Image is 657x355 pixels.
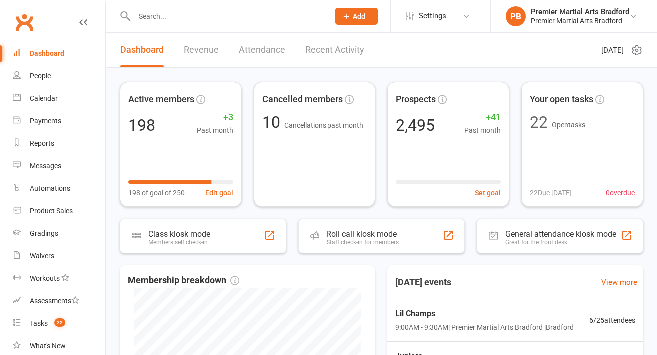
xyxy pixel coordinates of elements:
div: Roll call kiosk mode [327,229,399,239]
span: [DATE] [601,44,624,56]
div: Great for the front desk [505,239,616,246]
a: Tasks 22 [13,312,105,335]
a: Payments [13,110,105,132]
div: Waivers [30,252,54,260]
button: Add [335,8,378,25]
a: Calendar [13,87,105,110]
a: Clubworx [12,10,37,35]
h3: [DATE] events [387,273,459,291]
span: 22 Due [DATE] [530,187,572,198]
div: 2,495 [396,117,435,133]
div: 22 [530,114,548,130]
div: Gradings [30,229,58,237]
div: Tasks [30,319,48,327]
span: Past month [464,125,501,136]
a: Reports [13,132,105,155]
span: 22 [54,318,65,327]
span: Past month [197,125,233,136]
div: Calendar [30,94,58,102]
div: Workouts [30,274,60,282]
a: Revenue [184,33,219,67]
input: Search... [131,9,323,23]
span: Lil Champs [395,307,574,320]
span: Prospects [396,92,436,107]
div: Premier Martial Arts Bradford [531,7,629,16]
span: 0 overdue [606,187,635,198]
div: Members self check-in [148,239,210,246]
button: Edit goal [205,187,233,198]
span: Membership breakdown [128,273,239,288]
a: Product Sales [13,200,105,222]
div: 198 [128,117,155,133]
div: Premier Martial Arts Bradford [531,16,629,25]
a: Assessments [13,290,105,312]
span: Add [353,12,365,20]
div: PB [506,6,526,26]
span: Your open tasks [530,92,593,107]
span: 198 of goal of 250 [128,187,185,198]
span: 10 [262,113,284,132]
div: Assessments [30,297,79,305]
div: Class kiosk mode [148,229,210,239]
div: General attendance kiosk mode [505,229,616,239]
span: Cancellations past month [284,121,363,129]
a: Attendance [239,33,285,67]
div: People [30,72,51,80]
div: Payments [30,117,61,125]
a: Messages [13,155,105,177]
div: Automations [30,184,70,192]
a: Dashboard [120,33,164,67]
div: Reports [30,139,54,147]
div: Product Sales [30,207,73,215]
a: Workouts [13,267,105,290]
a: People [13,65,105,87]
span: Settings [419,5,446,27]
a: Waivers [13,245,105,267]
a: Dashboard [13,42,105,65]
span: Active members [128,92,194,107]
div: What's New [30,342,66,350]
a: View more [601,276,637,288]
span: Open tasks [552,121,585,129]
span: +41 [464,110,501,125]
div: Dashboard [30,49,64,57]
div: Staff check-in for members [327,239,399,246]
span: 6 / 25 attendees [589,315,635,326]
button: Set goal [475,187,501,198]
span: Cancelled members [262,92,343,107]
span: +3 [197,110,233,125]
div: Messages [30,162,61,170]
a: Recent Activity [305,33,364,67]
a: Automations [13,177,105,200]
span: 9:00AM - 9:30AM | Premier Martial Arts Bradford | Bradford [395,322,574,333]
a: Gradings [13,222,105,245]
